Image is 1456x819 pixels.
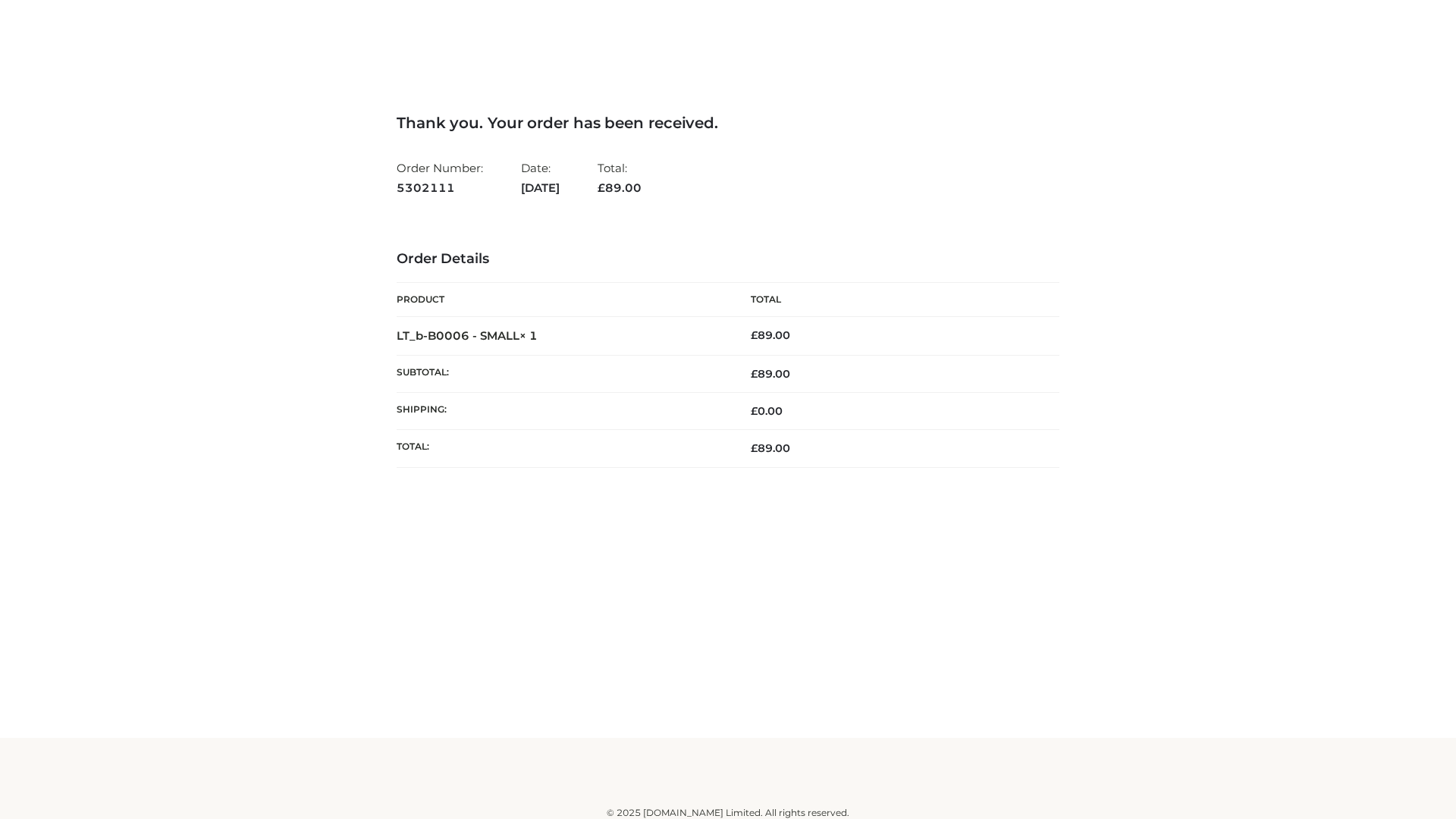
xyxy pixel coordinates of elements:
[751,404,783,418] bdi: 0.00
[598,155,642,201] li: Total:
[728,283,1059,317] th: Total
[751,328,758,342] span: £
[751,404,758,418] span: £
[519,328,538,343] strong: × 1
[397,355,728,392] th: Subtotal:
[598,180,605,195] span: £
[397,393,728,430] th: Shipping:
[751,328,790,342] bdi: 89.00
[521,178,560,198] strong: [DATE]
[751,441,790,455] span: 89.00
[397,178,483,198] strong: 5302111
[521,155,560,201] li: Date:
[598,180,642,195] span: 89.00
[751,367,790,381] span: 89.00
[751,367,758,381] span: £
[397,283,728,317] th: Product
[397,328,538,343] strong: LT_b-B0006 - SMALL
[397,114,1059,132] h3: Thank you. Your order has been received.
[397,430,728,467] th: Total:
[397,251,1059,268] h3: Order Details
[751,441,758,455] span: £
[397,155,483,201] li: Order Number:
